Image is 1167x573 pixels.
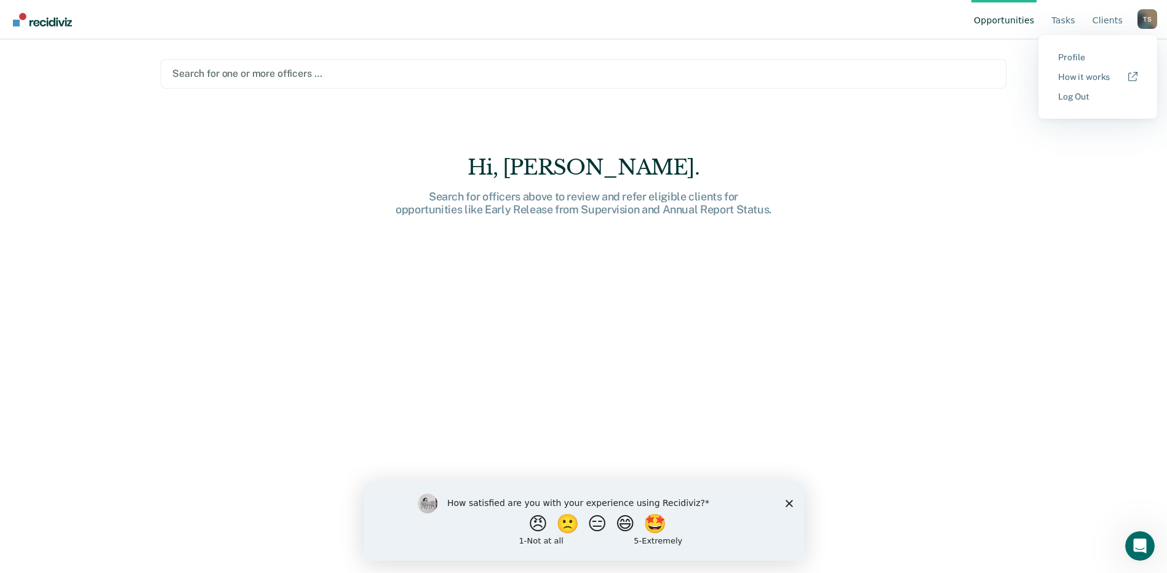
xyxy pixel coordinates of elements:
[13,13,72,26] img: Recidiviz
[387,190,781,216] div: Search for officers above to review and refer eligible clients for opportunities like Early Relea...
[1058,52,1137,63] a: Profile
[1125,531,1155,561] iframe: Intercom live chat
[1137,9,1157,29] button: Profile dropdown button
[1038,35,1157,119] div: Profile menu
[1137,9,1157,29] div: T S
[1058,92,1137,102] a: Log Out
[364,481,804,561] iframe: Survey by Kim from Recidiviz
[387,155,781,180] div: Hi, [PERSON_NAME].
[1058,72,1137,82] a: How it works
